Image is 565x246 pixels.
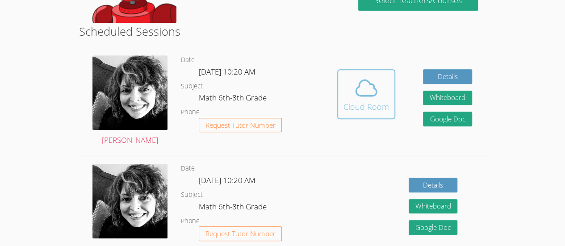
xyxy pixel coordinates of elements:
[423,91,472,105] button: Whiteboard
[92,164,167,238] img: avatar.png
[409,220,458,235] a: Google Doc
[181,163,195,174] dt: Date
[199,200,268,216] dd: Math 6th-8th Grade
[181,107,200,118] dt: Phone
[199,67,255,77] span: [DATE] 10:20 AM
[181,81,203,92] dt: Subject
[199,175,255,185] span: [DATE] 10:20 AM
[181,189,203,200] dt: Subject
[343,100,389,113] div: Cloud Room
[79,23,486,40] h2: Scheduled Sessions
[199,226,282,241] button: Request Tutor Number
[409,178,458,192] a: Details
[423,112,472,126] a: Google Doc
[205,122,276,129] span: Request Tutor Number
[181,54,195,66] dt: Date
[199,118,282,133] button: Request Tutor Number
[199,92,268,107] dd: Math 6th-8th Grade
[409,199,458,214] button: Whiteboard
[92,55,167,146] a: [PERSON_NAME]
[423,69,472,84] a: Details
[181,216,200,227] dt: Phone
[337,69,395,119] button: Cloud Room
[92,55,167,130] img: avatar.png
[205,230,276,237] span: Request Tutor Number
